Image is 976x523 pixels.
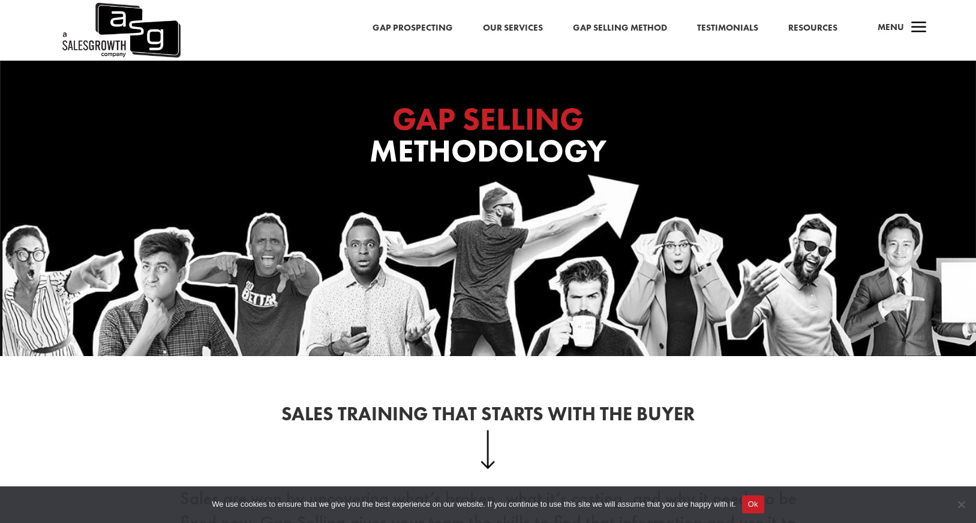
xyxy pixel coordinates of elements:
[483,20,543,36] a: Our Services
[878,21,904,33] span: Menu
[373,20,453,36] a: Gap Prospecting
[164,405,812,430] h2: Sales Training That Starts With the Buyer
[481,430,495,468] img: down-arrow
[907,16,931,40] span: a
[248,103,728,173] h1: Methodology
[955,498,967,510] span: No
[788,20,837,36] a: Resources
[742,495,764,513] button: Ok
[697,20,758,36] a: Testimonials
[392,98,584,139] span: GAP SELLING
[212,498,735,510] span: We use cookies to ensure that we give you the best experience on our website. If you continue to ...
[573,20,667,36] a: Gap Selling Method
